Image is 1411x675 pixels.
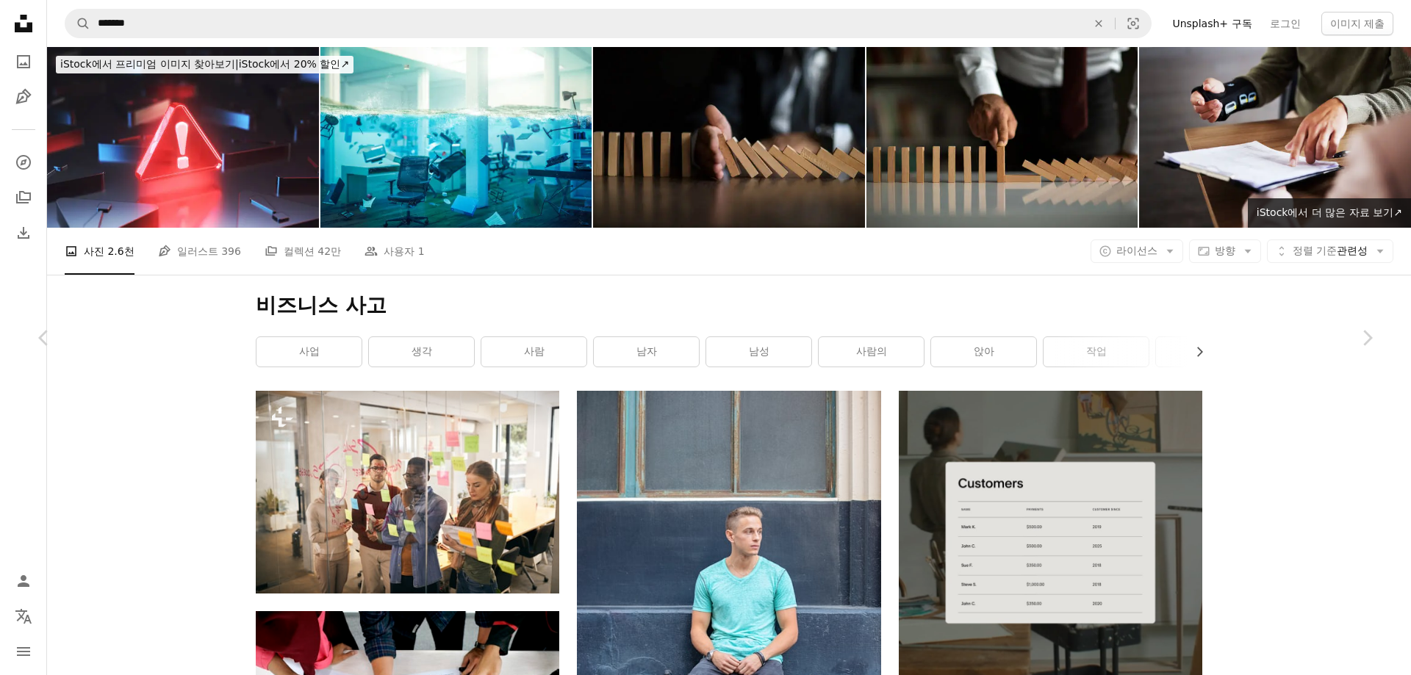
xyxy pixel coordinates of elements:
[265,228,341,275] a: 컬렉션 42만
[256,292,1202,319] h1: 비즈니스 사고
[1116,245,1157,256] span: 라이선스
[1267,239,1393,263] button: 정렬 기준관련성
[1248,198,1411,228] a: iStock에서 더 많은 자료 보기↗
[931,337,1036,367] a: 앉아
[1321,12,1393,35] button: 이미지 제출
[47,47,319,228] img: 위험 경고 표시, 검은 배경, 빛나는 빨강, 흰색, 유리, 위험 경고 표시, 기호, 기호 중
[158,228,241,275] a: 일러스트 396
[1116,10,1151,37] button: 시각적 검색
[1189,239,1261,263] button: 방향
[9,566,38,596] a: 로그인 / 가입
[1139,47,1411,228] img: 부상, 보상 및 보험 문서, 법적 계약 및 서류와 함께 사람의 손. 장애, 사고 및 조언, 합의 또는 정책 보고서 근접을 위해 변호사 또는 변호사 회의에 참석한 사람들
[256,486,559,499] a: 젊은 마케팅 팀은 유리 벽의 마인드 맵을 분석하고 사무실에서 새로운 비즈니스 프로젝트를 진행하면서 협력합니다.
[1293,245,1337,256] span: 정렬 기준
[594,337,699,367] a: 남자
[866,47,1138,228] img: 사업가 도미노 효과를 중지합니다. 위험 관리 및 보험 개념
[369,337,474,367] a: 생각
[65,9,1152,38] form: 사이트 전체에서 이미지 찾기
[593,47,865,228] img: 사업가 도미노 효과를 중지 합니다. 위험 관리 및 보험 개념
[365,228,424,275] a: 사용자 1
[9,82,38,112] a: 일러스트
[256,337,362,367] a: 사업
[9,602,38,631] button: 언어
[706,337,811,367] a: 남성
[9,47,38,76] a: 사진
[317,243,341,259] span: 42만
[47,47,362,82] a: iStock에서 프리미엄 이미지 찾아보기|iStock에서 20% 할인↗
[1186,337,1202,367] button: 목록을 오른쪽으로 스크롤
[221,243,241,259] span: 396
[60,58,239,70] span: iStock에서 프리미엄 이미지 찾아보기 |
[1293,244,1368,259] span: 관련성
[1323,267,1411,408] a: 다음
[481,337,586,367] a: 사람
[1156,337,1261,367] a: 여자
[1257,206,1402,218] span: iStock에서 더 많은 자료 보기 ↗
[418,243,425,259] span: 1
[60,58,349,70] span: iStock에서 20% 할인 ↗
[320,47,592,228] img: 사무실 의 내부 완전히 홍수
[9,218,38,248] a: 다운로드 내역
[1091,239,1183,263] button: 라이선스
[819,337,924,367] a: 사람의
[9,148,38,177] a: 탐색
[1215,245,1235,256] span: 방향
[1163,12,1260,35] a: Unsplash+ 구독
[1261,12,1310,35] a: 로그인
[1083,10,1115,37] button: 삭제
[1044,337,1149,367] a: 작업
[9,637,38,666] button: 메뉴
[577,612,880,625] a: 낮에 검은 파이프에 앉아있는 남자
[65,10,90,37] button: Unsplash 검색
[256,391,559,593] img: 젊은 마케팅 팀은 유리 벽의 마인드 맵을 분석하고 사무실에서 새로운 비즈니스 프로젝트를 진행하면서 협력합니다.
[9,183,38,212] a: 컬렉션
